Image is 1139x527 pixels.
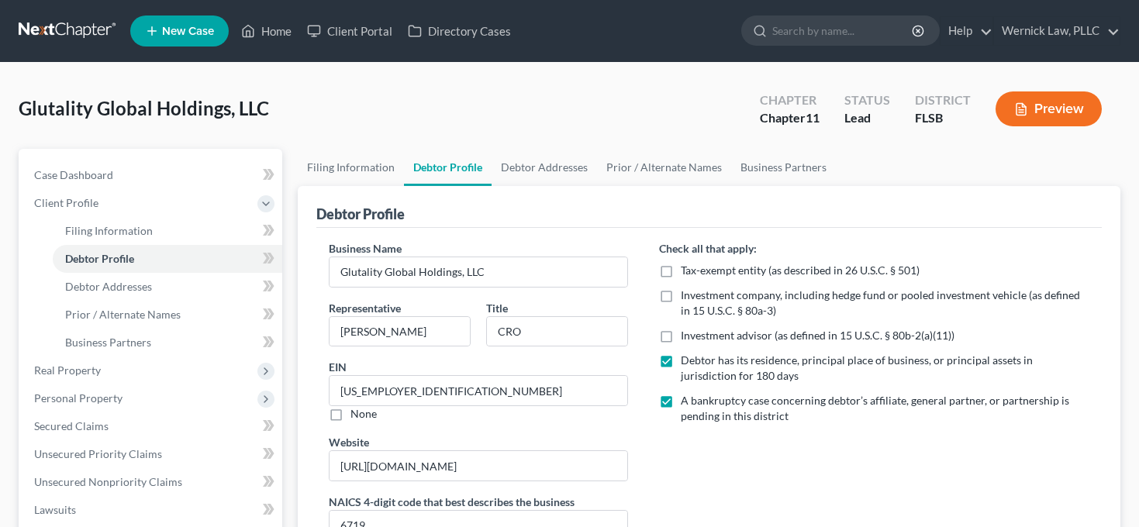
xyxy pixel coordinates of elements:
a: Secured Claims [22,412,282,440]
a: Prior / Alternate Names [597,149,731,186]
a: Help [941,17,992,45]
input: Search by name... [772,16,914,45]
a: Unsecured Priority Claims [22,440,282,468]
a: Unsecured Nonpriority Claims [22,468,282,496]
div: Lead [844,109,890,127]
label: Check all that apply: [659,240,757,257]
span: 11 [806,110,820,125]
a: Home [233,17,299,45]
input: Enter representative... [330,317,470,346]
button: Preview [996,91,1102,126]
span: Unsecured Nonpriority Claims [34,475,182,488]
a: Debtor Addresses [53,273,282,301]
span: Debtor Addresses [65,280,152,293]
span: Glutality Global Holdings, LLC [19,97,269,119]
span: Debtor Profile [65,252,134,265]
div: Chapter [760,91,820,109]
input: Enter title... [487,317,627,346]
span: Real Property [34,363,101,377]
a: Filing Information [298,149,404,186]
label: Business Name [329,240,402,257]
a: Debtor Addresses [492,149,597,186]
div: FLSB [915,109,971,127]
span: A bankruptcy case concerning debtor’s affiliate, general partner, or partnership is pending in th... [681,394,1069,422]
input: -- [330,451,626,480]
a: Business Partners [53,329,282,356]
a: Debtor Profile [53,245,282,273]
span: Business Partners [65,336,151,349]
span: Lawsuits [34,503,76,516]
label: NAICS 4-digit code that best describes the business [329,494,575,510]
input: Enter name... [330,257,626,287]
a: Business Partners [731,149,836,186]
span: New Case [162,26,214,37]
span: Investment company, including hedge fund or pooled investment vehicle (as defined in 15 U.S.C. § ... [681,288,1080,317]
span: Tax-exempt entity (as described in 26 U.S.C. § 501) [681,263,920,277]
input: -- [330,376,626,405]
span: Debtor has its residence, principal place of business, or principal assets in jurisdiction for 18... [681,353,1033,382]
label: EIN [329,359,347,375]
span: Investment advisor (as defined in 15 U.S.C. § 80b-2(a)(11)) [681,329,954,342]
span: Prior / Alternate Names [65,308,181,321]
a: Client Portal [299,17,400,45]
a: Directory Cases [400,17,519,45]
label: Representative [329,300,401,316]
label: Website [329,434,369,450]
span: Client Profile [34,196,98,209]
a: Filing Information [53,217,282,245]
label: Title [486,300,508,316]
a: Wernick Law, PLLC [994,17,1120,45]
a: Lawsuits [22,496,282,524]
div: District [915,91,971,109]
label: None [350,406,377,422]
a: Case Dashboard [22,161,282,189]
span: Secured Claims [34,419,109,432]
span: Filing Information [65,224,153,237]
div: Status [844,91,890,109]
div: Debtor Profile [316,205,405,223]
div: Chapter [760,109,820,127]
span: Case Dashboard [34,168,113,181]
span: Personal Property [34,391,123,405]
a: Debtor Profile [404,149,492,186]
span: Unsecured Priority Claims [34,447,162,460]
a: Prior / Alternate Names [53,301,282,329]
